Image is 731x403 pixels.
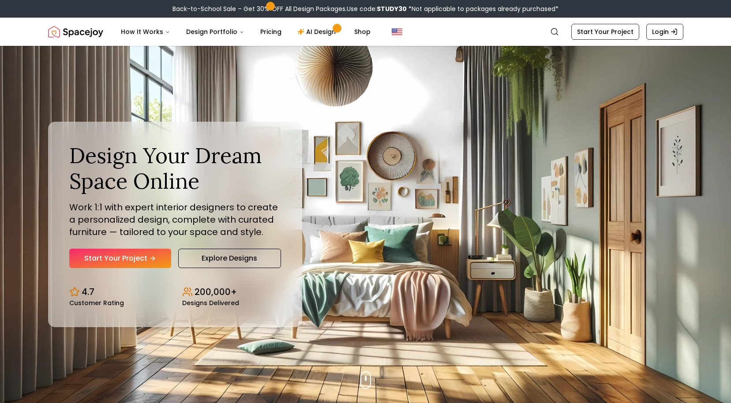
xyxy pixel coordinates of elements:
[114,23,378,41] nav: Main
[69,143,281,194] h1: Design Your Dream Space Online
[48,23,103,41] img: Spacejoy Logo
[392,26,402,37] img: United States
[172,4,559,13] div: Back-to-School Sale – Get 30% OFF All Design Packages.
[69,300,124,306] small: Customer Rating
[48,23,103,41] a: Spacejoy
[179,23,251,41] button: Design Portfolio
[347,4,407,13] span: Use code:
[182,300,239,306] small: Designs Delivered
[407,4,559,13] span: *Not applicable to packages already purchased*
[48,18,683,46] nav: Global
[69,201,281,238] p: Work 1:1 with expert interior designers to create a personalized design, complete with curated fu...
[253,23,289,41] a: Pricing
[178,249,281,268] a: Explore Designs
[646,24,683,40] a: Login
[377,4,407,13] b: STUDY30
[114,23,177,41] button: How It Works
[195,286,237,298] p: 200,000+
[69,249,171,268] a: Start Your Project
[82,286,94,298] p: 4.7
[347,23,378,41] a: Shop
[290,23,345,41] a: AI Design
[69,279,281,306] div: Design stats
[571,24,639,40] a: Start Your Project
